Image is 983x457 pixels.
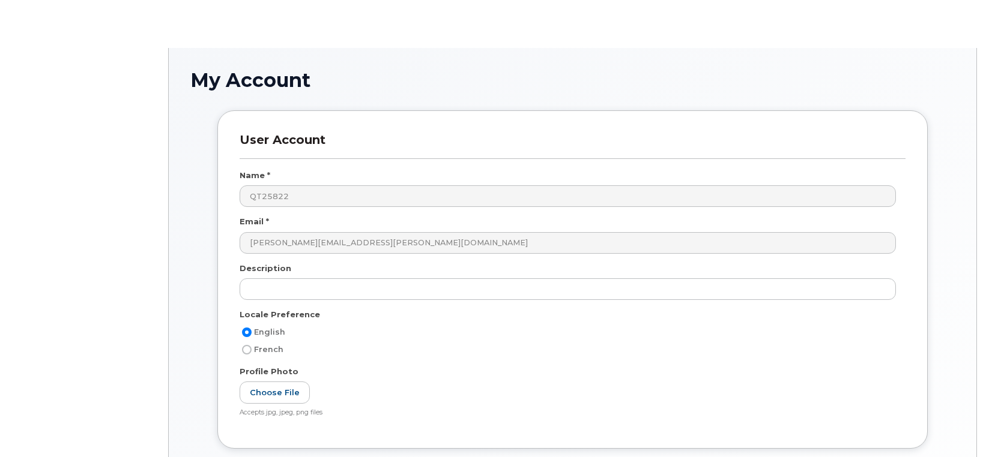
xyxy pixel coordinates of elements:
[240,216,269,227] label: Email *
[240,408,896,417] div: Accepts jpg, jpeg, png files
[254,345,283,354] span: French
[254,327,285,336] span: English
[240,381,310,404] label: Choose File
[240,170,270,181] label: Name *
[240,309,320,320] label: Locale Preference
[240,133,906,158] h3: User Account
[240,263,291,274] label: Description
[240,366,298,377] label: Profile Photo
[242,327,252,337] input: English
[242,345,252,354] input: French
[190,70,955,91] h1: My Account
